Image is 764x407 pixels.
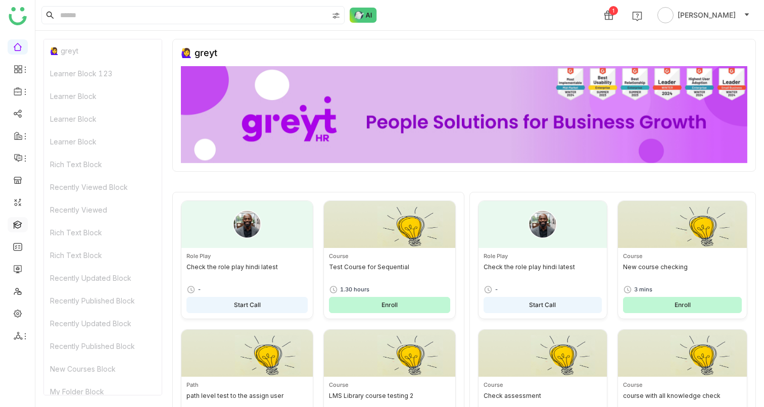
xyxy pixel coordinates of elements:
[234,300,261,310] span: Start Call
[44,335,162,358] div: Recently Published Block
[332,12,340,20] img: search-type.svg
[186,285,196,294] img: timer.svg
[233,210,261,238] img: male-person.png
[350,8,377,23] img: ask-buddy-normal.svg
[479,330,607,377] img: Thumbnail
[324,201,455,248] img: Thumbnail
[609,6,618,15] div: 1
[44,62,162,85] div: Learner Block 123
[623,263,742,279] div: New course checking
[44,85,162,108] div: Learner Block
[618,330,747,377] img: Thumbnail
[623,381,742,389] div: Course
[484,285,493,294] img: timer.svg
[186,381,308,389] div: Path
[329,285,338,294] img: timer.svg
[623,285,632,294] img: timer.svg
[181,66,747,163] img: 68ca8a786afc163911e2cfd3
[634,285,652,294] div: 3 mins
[198,285,201,294] div: -
[655,7,752,23] button: [PERSON_NAME]
[186,297,308,313] button: Start Call
[186,252,308,261] div: Role Play
[181,330,313,377] img: Thumbnail
[678,10,736,21] span: [PERSON_NAME]
[329,263,450,279] div: Test Course for Sequential
[324,330,455,377] img: Thumbnail
[529,300,556,310] span: Start Call
[44,358,162,380] div: New Courses Block
[675,300,691,310] span: Enroll
[44,221,162,244] div: Rich Text Block
[495,285,498,294] div: -
[44,108,162,130] div: Learner Block
[329,297,450,313] button: Enroll
[484,381,602,389] div: Course
[484,297,602,313] button: Start Call
[44,267,162,289] div: Recently Updated Block
[329,381,450,389] div: Course
[632,11,642,21] img: help.svg
[381,300,398,310] span: Enroll
[44,380,162,403] div: My Folder Block
[623,252,742,261] div: Course
[44,130,162,153] div: Learner Block
[186,263,308,279] div: Check the role play hindi latest
[44,198,162,221] div: Recently Viewed
[44,39,162,62] div: 🙋‍♀️ greyt
[340,285,369,294] div: 1.30 hours
[657,7,674,23] img: avatar
[529,210,557,238] img: male-person.png
[44,289,162,312] div: Recently Published Block
[484,263,602,279] div: Check the role play hindi latest
[618,201,747,248] img: Thumbnail
[44,153,162,176] div: Rich Text Block
[329,252,450,261] div: Course
[623,297,742,313] button: Enroll
[181,47,217,58] div: 🙋‍♀️ greyt
[44,176,162,198] div: Recently Viewed Block
[484,252,602,261] div: Role Play
[9,7,27,25] img: logo
[44,312,162,335] div: Recently Updated Block
[44,244,162,267] div: Rich Text Block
